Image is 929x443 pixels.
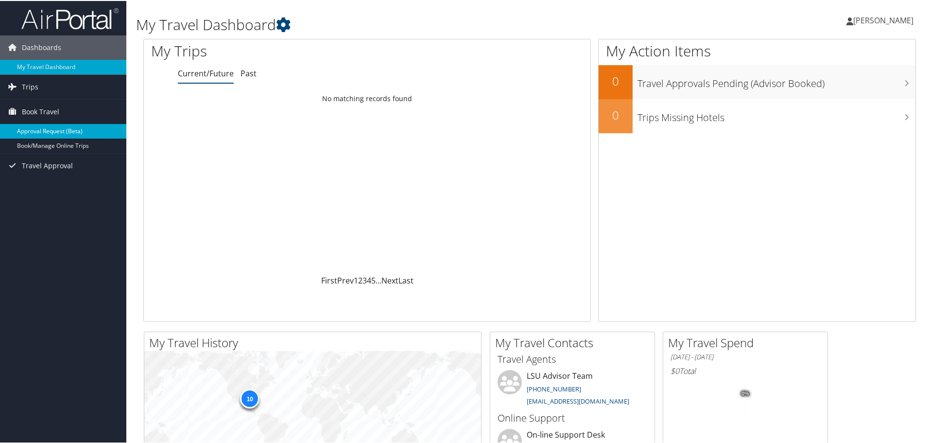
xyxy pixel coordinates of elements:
a: Past [241,67,257,78]
h1: My Travel Dashboard [136,14,661,34]
a: Last [398,274,413,285]
td: No matching records found [144,89,590,106]
span: Travel Approval [22,153,73,177]
a: [EMAIL_ADDRESS][DOMAIN_NAME] [527,396,629,405]
a: 1 [354,274,358,285]
h2: 0 [599,106,633,123]
a: 3 [362,274,367,285]
a: 2 [358,274,362,285]
span: … [376,274,381,285]
a: First [321,274,337,285]
h3: Travel Approvals Pending (Advisor Booked) [637,71,915,89]
span: Book Travel [22,99,59,123]
span: Trips [22,74,38,98]
span: Dashboards [22,35,61,59]
h1: My Trips [151,40,397,60]
h6: Total [671,365,820,375]
h3: Trips Missing Hotels [637,105,915,124]
h2: My Travel Spend [668,334,827,350]
a: Current/Future [178,67,234,78]
a: 0Trips Missing Hotels [599,98,915,132]
span: $0 [671,365,679,375]
a: Next [381,274,398,285]
a: [PERSON_NAME] [846,5,923,34]
h2: 0 [599,72,633,89]
h3: Online Support [498,410,647,424]
a: 4 [367,274,371,285]
tspan: 0% [741,390,749,396]
h6: [DATE] - [DATE] [671,352,820,361]
a: 0Travel Approvals Pending (Advisor Booked) [599,64,915,98]
div: 10 [240,388,259,408]
li: LSU Advisor Team [493,369,652,409]
h1: My Action Items [599,40,915,60]
a: 5 [371,274,376,285]
a: [PHONE_NUMBER] [527,384,581,392]
h2: My Travel History [149,334,481,350]
a: Prev [337,274,354,285]
h2: My Travel Contacts [495,334,654,350]
h3: Travel Agents [498,352,647,365]
img: airportal-logo.png [21,6,119,29]
span: [PERSON_NAME] [853,14,913,25]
